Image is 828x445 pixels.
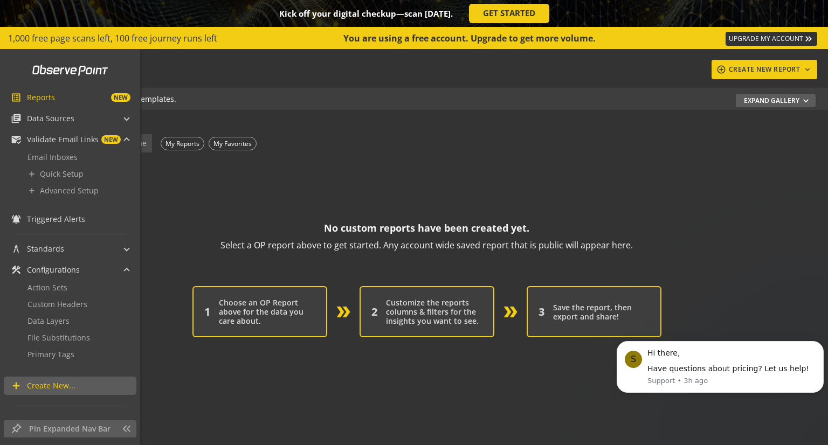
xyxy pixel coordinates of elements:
[801,95,811,106] mat-icon: expand_more
[161,137,204,150] div: My Reports
[40,169,84,179] span: Quick Setup
[386,298,482,325] div: Customize the reports columns & filters for the insights you want to see.
[11,244,22,254] mat-icon: architecture
[209,137,257,150] div: My Favorites
[40,185,99,196] span: Advanced Setup
[4,149,136,207] div: Validate Email LinksNEW
[27,244,64,254] span: Standards
[11,134,22,145] mat-icon: mark_email_read
[27,265,80,275] span: Configurations
[4,377,136,395] a: Create New...
[4,109,136,128] mat-expansion-panel-header: Data Sources
[803,33,814,44] mat-icon: keyboard_double_arrow_right
[27,134,99,145] span: Validate Email Links
[27,349,74,359] span: Primary Tags
[716,65,727,74] mat-icon: add_circle_outline
[11,214,22,225] mat-icon: notifications_active
[4,210,136,228] a: Triggered Alerts
[736,94,816,107] button: Expand Gallery
[716,60,813,79] div: CREATE NEW REPORT
[47,94,816,105] div: There are not any report templates.
[11,113,22,124] mat-icon: library_books
[371,305,377,318] div: 2
[324,219,529,237] p: No custom reports have been created yet.
[4,88,136,107] a: ReportsNEW
[712,60,818,79] button: CREATE NEW REPORT
[111,93,130,102] span: NEW
[27,170,36,178] mat-icon: add
[27,332,90,343] span: File Substitutions
[219,298,315,325] div: Choose an OP Report above for the data you care about.
[4,279,136,371] div: Configurations
[27,113,74,124] span: Data Sources
[11,265,22,275] mat-icon: construction
[553,303,650,321] div: Save the report, then export and share!
[279,10,453,18] div: Kick off your digital checkup—scan [DATE].
[29,423,116,434] span: Pin Expanded Nav Bar
[469,4,549,23] a: GET STARTED
[27,299,87,309] span: Custom Headers
[27,282,67,293] span: Action Sets
[27,152,78,162] span: Email Inboxes
[4,130,136,149] mat-expansion-panel-header: Validate Email LinksNEW
[27,92,55,103] span: Reports
[802,65,813,74] mat-icon: keyboard_arrow_down
[27,380,75,391] span: Create New...
[27,214,85,225] span: Triggered Alerts
[612,331,828,399] iframe: Intercom notifications message
[726,32,817,46] a: UPGRADE MY ACCOUNT
[47,110,806,132] div: SAVED REPORTS
[220,237,633,254] p: Select a OP report above to get started. Any account wide saved report that is public will appear...
[27,186,36,195] mat-icon: add
[4,240,136,258] mat-expansion-panel-header: Standards
[11,92,22,103] mat-icon: list_alt
[204,305,210,318] div: 1
[27,316,70,326] span: Data Layers
[539,305,544,318] div: 3
[4,261,136,279] mat-expansion-panel-header: Configurations
[8,32,217,45] span: 1,000 free page scans left, 100 free journey runs left
[101,135,121,144] span: NEW
[343,32,597,45] div: You are using a free account. Upgrade to get more volume.
[11,380,22,391] mat-icon: add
